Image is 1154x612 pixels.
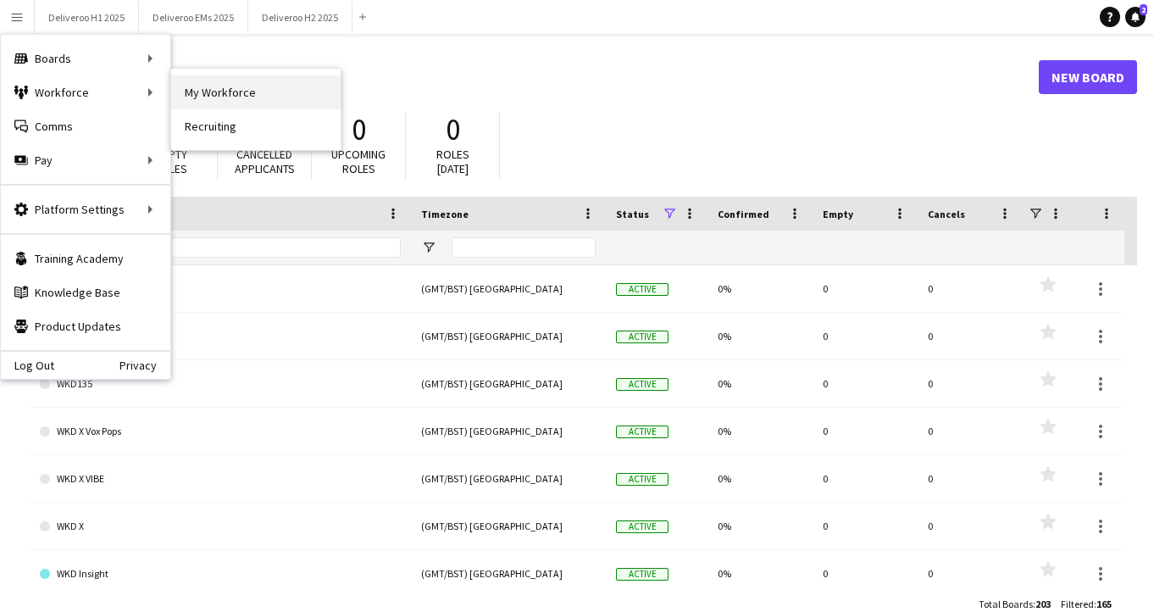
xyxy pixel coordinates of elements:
div: 0 [918,455,1023,502]
span: Active [616,331,669,343]
div: 0 [918,503,1023,549]
input: Board name Filter Input [70,237,401,258]
span: Cancelled applicants [235,147,295,176]
span: Confirmed [718,208,769,220]
a: WKD X VIBE [40,455,401,503]
span: Cancels [928,208,965,220]
a: Log Out [1,359,54,372]
div: 0 [813,550,918,597]
div: (GMT/BST) [GEOGRAPHIC_DATA] [411,550,606,597]
div: 0 [813,408,918,454]
div: 0 [813,455,918,502]
span: Active [616,426,669,438]
a: Privacy [119,359,170,372]
a: Knowledge Base [1,275,170,309]
a: Training Academy [1,242,170,275]
div: 0 [918,313,1023,359]
span: Active [616,473,669,486]
a: aspora @ [DATE] FESTIVAL [40,265,401,313]
span: Active [616,568,669,581]
span: 0 [446,111,460,148]
span: Active [616,520,669,533]
div: Boards [1,42,170,75]
span: Filtered [1061,598,1094,610]
span: 203 [1035,598,1051,610]
div: 0 [918,408,1023,454]
div: (GMT/BST) [GEOGRAPHIC_DATA] [411,313,606,359]
h1: Boards [30,64,1039,90]
div: 0 [918,265,1023,312]
span: Active [616,283,669,296]
div: 0% [707,503,813,549]
a: WKD X Vox Pops [40,408,401,455]
a: Product Updates [1,309,170,343]
span: Total Boards [979,598,1033,610]
div: Workforce [1,75,170,109]
a: Recruiting [171,109,341,143]
a: WKD Insight [40,550,401,598]
button: Deliveroo EMs 2025 [139,1,248,34]
a: 2 [1125,7,1146,27]
span: Empty [823,208,853,220]
button: Deliveroo H2 2025 [248,1,352,34]
div: 0% [707,360,813,407]
a: Comms [1,109,170,143]
div: (GMT/BST) [GEOGRAPHIC_DATA] [411,503,606,549]
div: 0% [707,408,813,454]
a: My Workforce [171,75,341,109]
span: Status [616,208,649,220]
div: 0 [918,550,1023,597]
button: Open Filter Menu [421,240,436,255]
div: (GMT/BST) [GEOGRAPHIC_DATA] [411,265,606,312]
div: Platform Settings [1,192,170,226]
div: (GMT/BST) [GEOGRAPHIC_DATA] [411,455,606,502]
div: 0 [813,360,918,407]
div: 0% [707,265,813,312]
span: Timezone [421,208,469,220]
div: 0 [813,313,918,359]
span: 0 [352,111,366,148]
div: 0 [813,503,918,549]
div: (GMT/BST) [GEOGRAPHIC_DATA] [411,408,606,454]
button: Deliveroo H1 2025 [35,1,139,34]
span: Upcoming roles [331,147,386,176]
div: 0 [813,265,918,312]
div: (GMT/BST) [GEOGRAPHIC_DATA] [411,360,606,407]
a: Warehouse [40,313,401,360]
span: 2 [1140,4,1147,15]
div: 0% [707,455,813,502]
input: Timezone Filter Input [452,237,596,258]
span: Active [616,378,669,391]
span: 165 [1096,598,1112,610]
a: WKD X [40,503,401,550]
div: 0 [918,360,1023,407]
div: 0% [707,313,813,359]
div: 0% [707,550,813,597]
span: Roles [DATE] [436,147,469,176]
a: New Board [1039,60,1137,94]
div: Pay [1,143,170,177]
a: WKD135 [40,360,401,408]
